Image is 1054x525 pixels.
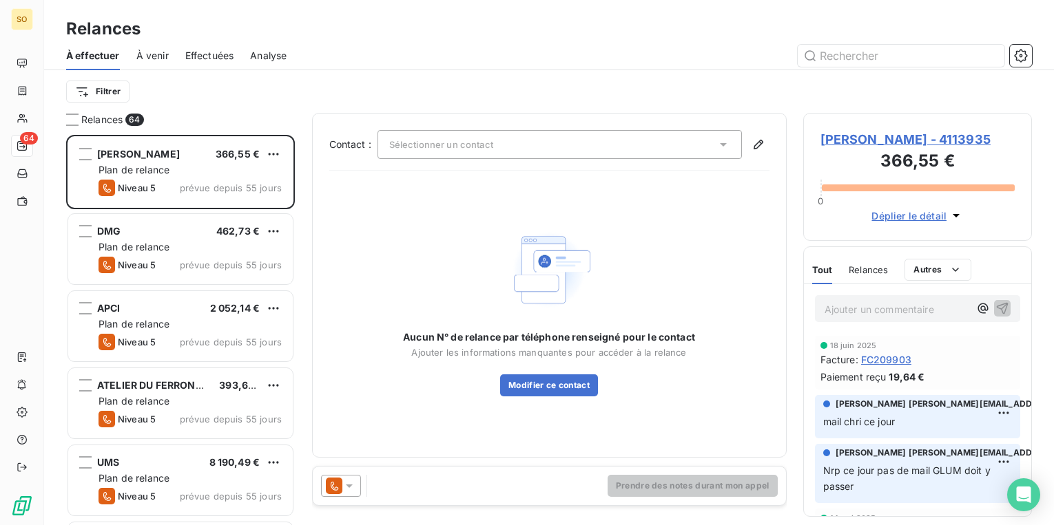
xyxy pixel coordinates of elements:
[66,81,130,103] button: Filtrer
[66,135,295,525] div: grid
[820,369,887,384] span: Paiement reçu
[20,132,38,144] span: 64
[389,139,493,150] span: Sélectionner un contact
[830,514,876,522] span: 14 mai 2025
[66,17,141,41] h3: Relances
[820,352,858,367] span: Facture :
[118,336,156,347] span: Niveau 5
[818,195,823,206] span: 0
[99,164,169,175] span: Plan de relance
[118,182,156,193] span: Niveau 5
[99,395,169,407] span: Plan de relance
[830,341,877,350] span: 18 juin 2025
[210,302,260,314] span: 2 052,14 €
[823,416,896,427] span: mail chri ce jour
[867,208,967,224] button: Déplier le détail
[411,347,686,358] span: Ajouter les informations manquantes pour accéder à la relance
[871,208,947,223] span: Déplier le détail
[125,114,143,126] span: 64
[861,352,911,367] span: FC209903
[403,330,695,344] span: Aucun N° de relance par téléphone renseigné pour le contact
[505,226,593,314] img: Empty state
[180,259,282,270] span: prévue depuis 55 jours
[849,264,888,275] span: Relances
[97,379,218,391] span: ATELIER DU FERRONNIER
[608,475,778,497] button: Prendre des notes durant mon appel
[889,369,924,384] span: 19,64 €
[250,49,287,63] span: Analyse
[812,264,833,275] span: Tout
[118,414,156,425] span: Niveau 5
[99,472,169,484] span: Plan de relance
[97,456,119,468] span: UMS
[820,149,1015,176] h3: 366,55 €
[1007,478,1040,511] div: Open Intercom Messenger
[118,491,156,502] span: Niveau 5
[97,148,180,160] span: [PERSON_NAME]
[329,138,378,151] label: Contact :
[66,49,120,63] span: À effectuer
[97,302,121,314] span: APCI
[11,8,33,30] div: SO
[99,241,169,253] span: Plan de relance
[136,49,169,63] span: À venir
[823,464,993,492] span: Nrp ce jour pas de mail GLUM doit y passer
[905,259,971,281] button: Autres
[11,495,33,517] img: Logo LeanPay
[81,113,123,127] span: Relances
[180,336,282,347] span: prévue depuis 55 jours
[219,379,263,391] span: 393,60 €
[216,148,260,160] span: 366,55 €
[185,49,234,63] span: Effectuées
[500,374,598,396] button: Modifier ce contact
[216,225,260,237] span: 462,73 €
[209,456,260,468] span: 8 190,49 €
[118,259,156,270] span: Niveau 5
[99,318,169,330] span: Plan de relance
[820,130,1015,149] span: [PERSON_NAME] - 4113935
[97,225,121,237] span: DMG
[180,182,282,193] span: prévue depuis 55 jours
[798,45,1004,67] input: Rechercher
[180,491,282,502] span: prévue depuis 55 jours
[180,414,282,425] span: prévue depuis 55 jours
